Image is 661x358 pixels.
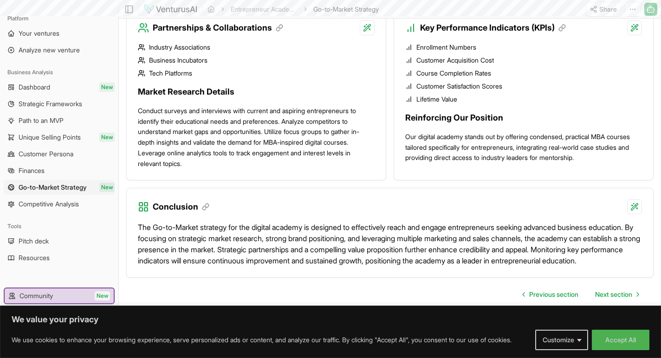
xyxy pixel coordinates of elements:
[12,334,512,345] p: We use cookies to enhance your browsing experience, serve personalized ads or content, and analyz...
[19,29,59,38] span: Your ventures
[595,290,632,299] span: Next section
[153,21,283,34] h3: Partnerships & Collaborations
[153,200,209,213] h3: Conclusion
[95,291,110,300] span: New
[4,130,115,145] a: Unique Selling PointsNew
[588,285,646,304] a: Go to next page
[4,219,115,234] div: Tools
[4,197,115,211] a: Competitive Analysis
[19,183,87,192] span: Go-to-Market Strategy
[4,80,115,95] a: DashboardNew
[405,132,642,163] p: Our digital academy stands out by offering condensed, practical MBA courses tailored specifically...
[592,330,649,350] button: Accept All
[4,234,115,249] a: Pitch deck
[19,253,50,262] span: Resources
[19,83,50,92] span: Dashboard
[19,116,64,125] span: Path to an MVP
[99,183,115,192] span: New
[19,166,45,175] span: Finances
[12,314,649,325] p: We value your privacy
[4,26,115,41] a: Your ventures
[99,133,115,142] span: New
[529,290,578,299] span: Previous section
[19,45,80,55] span: Analyze new venture
[19,237,49,246] span: Pitch deck
[19,291,53,300] span: Community
[4,113,115,128] a: Path to an MVP
[405,111,642,124] h3: Reinforcing Our Position
[138,106,375,169] p: Conduct surveys and interviews with current and aspiring entrepreneurs to identify their educatio...
[138,43,375,52] li: Industry Associations
[515,285,586,304] a: Go to previous page
[4,65,115,80] div: Business Analysis
[405,82,642,91] li: Customer Satisfaction Scores
[138,69,375,78] li: Tech Platforms
[4,163,115,178] a: Finances
[19,149,73,159] span: Customer Persona
[138,85,375,98] h3: Market Research Details
[515,285,646,304] nav: pagination
[405,69,642,78] li: Course Completion Rates
[138,56,375,65] li: Business Incubators
[4,250,115,265] a: Resources
[4,11,115,26] div: Platform
[405,56,642,65] li: Customer Acquisition Cost
[99,83,115,92] span: New
[5,288,114,303] a: CommunityNew
[405,95,642,104] li: Lifetime Value
[4,147,115,161] a: Customer Persona
[19,133,81,142] span: Unique Selling Points
[138,222,642,266] p: The Go-to-Market strategy for the digital academy is designed to effectively reach and engage ent...
[4,43,115,58] a: Analyze new venture
[4,96,115,111] a: Strategic Frameworks
[19,199,79,209] span: Competitive Analysis
[4,180,115,195] a: Go-to-Market StrategyNew
[405,43,642,52] li: Enrollment Numbers
[420,21,566,34] h3: Key Performance Indicators (KPIs)
[535,330,588,350] button: Customize
[19,99,82,109] span: Strategic Frameworks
